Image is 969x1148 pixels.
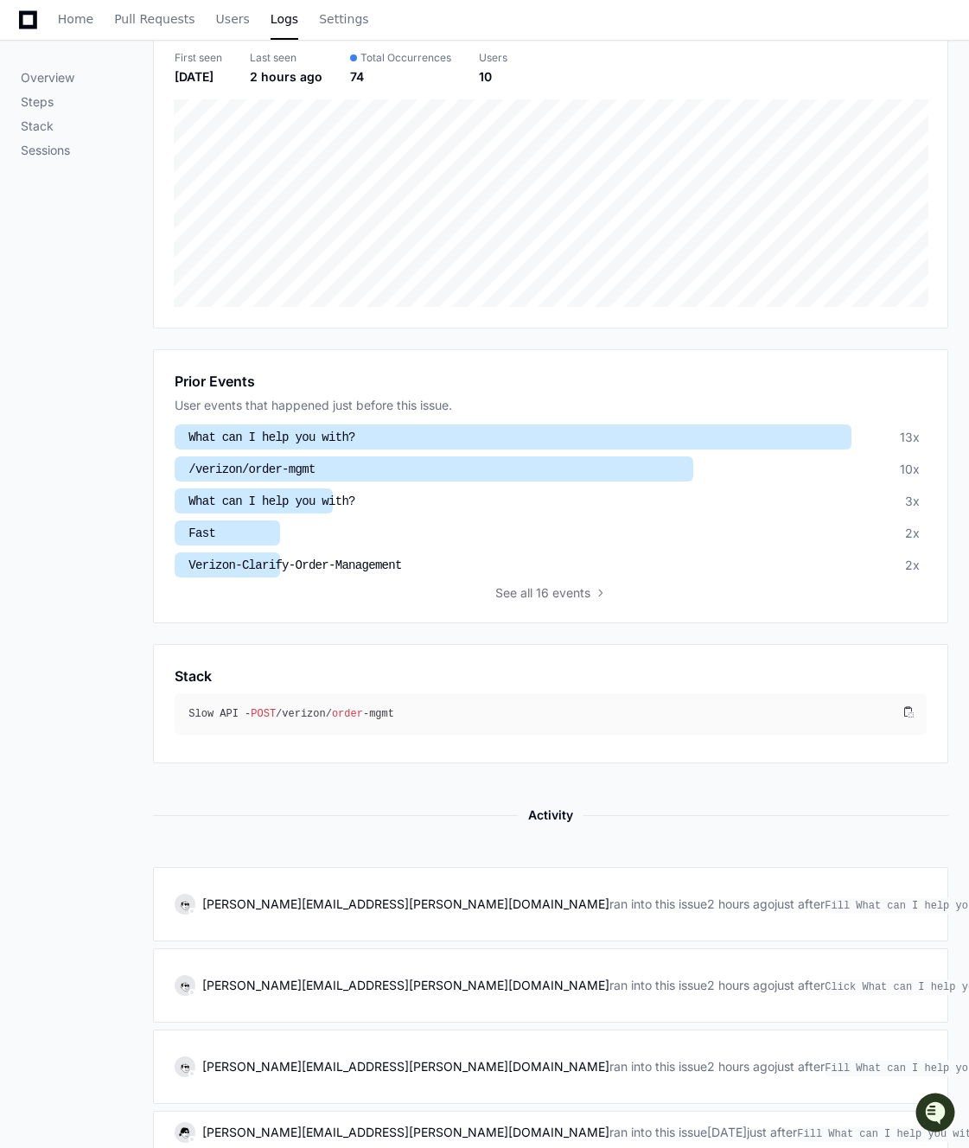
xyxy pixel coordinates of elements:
a: [PERSON_NAME][EMAIL_ADDRESS][PERSON_NAME][DOMAIN_NAME]ran into this issue2 hours agojust afterCli... [153,948,948,1023]
div: Slow API - /verizon/ -mgmt [188,707,899,721]
span: Logs [271,14,298,24]
img: 2.svg [177,1124,194,1140]
p: Stack [21,118,153,135]
img: 1756235613930-3d25f9e4-fa56-45dd-b3ad-e072dfbd1548 [17,129,48,160]
span: Total Occurrences [360,51,451,65]
span: ran into this issue [609,977,707,994]
span: What can I help you with? [188,494,355,508]
div: 10x [900,461,920,478]
h1: Prior Events [175,371,255,392]
span: order [332,708,363,720]
div: User events that happened just before this issue. [175,397,927,414]
span: Verizon-Clarify-Order-Management [188,558,401,572]
div: 13x [900,429,920,446]
span: POST [251,708,276,720]
span: Activity [518,805,583,826]
p: Steps [21,93,153,111]
img: PlayerZero [17,17,52,52]
div: [DATE] [707,1124,747,1141]
span: Fast [188,526,215,540]
div: Welcome [17,69,315,97]
span: See [495,584,517,602]
button: Seeall 16 events [495,584,606,602]
div: 74 [350,68,451,86]
span: Settings [319,14,368,24]
div: 10 [479,68,507,86]
span: Home [58,14,93,24]
a: [PERSON_NAME][EMAIL_ADDRESS][PERSON_NAME][DOMAIN_NAME]ran into this issue2 hours agojust afterFil... [153,1030,948,1104]
span: Users [216,14,250,24]
span: /verizon/order-mgmt [188,462,315,476]
iframe: Open customer support [914,1091,960,1138]
span: ran into this issue [609,896,707,913]
div: 2 hours ago [707,1058,775,1075]
span: ran into this issue [609,1124,707,1141]
p: Overview [21,69,153,86]
div: 3x [905,493,920,510]
div: 2 hours ago [707,896,775,913]
img: 13.svg [177,896,194,912]
span: Pull Requests [114,14,194,24]
a: [PERSON_NAME][EMAIL_ADDRESS][PERSON_NAME][DOMAIN_NAME]ran into this issue2 hours agojust afterFil... [153,867,948,941]
span: all 16 events [520,584,590,602]
span: Pylon [172,182,209,195]
span: ran into this issue [609,1058,707,1075]
div: 2x [905,557,920,574]
span: What can I help you with? [188,430,355,444]
div: Start new chat [59,129,284,146]
div: 2x [905,525,920,542]
a: [PERSON_NAME][EMAIL_ADDRESS][PERSON_NAME][DOMAIN_NAME] [202,1059,609,1074]
a: [PERSON_NAME][EMAIL_ADDRESS][PERSON_NAME][DOMAIN_NAME] [202,1125,609,1139]
div: [DATE] [175,68,222,86]
div: 2 hours ago [250,68,322,86]
app-pz-page-link-header: Stack [175,666,927,686]
a: [PERSON_NAME][EMAIL_ADDRESS][PERSON_NAME][DOMAIN_NAME] [202,978,609,992]
img: 13.svg [177,977,194,993]
div: First seen [175,51,222,65]
h1: Stack [175,666,212,686]
div: Users [479,51,507,65]
div: Last seen [250,51,322,65]
p: Sessions [21,142,153,159]
button: Start new chat [294,134,315,155]
img: 13.svg [177,1058,194,1075]
a: [PERSON_NAME][EMAIL_ADDRESS][PERSON_NAME][DOMAIN_NAME] [202,896,609,911]
a: Powered byPylon [122,181,209,195]
div: 2 hours ago [707,977,775,994]
div: We're offline, but we'll be back soon! [59,146,251,160]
